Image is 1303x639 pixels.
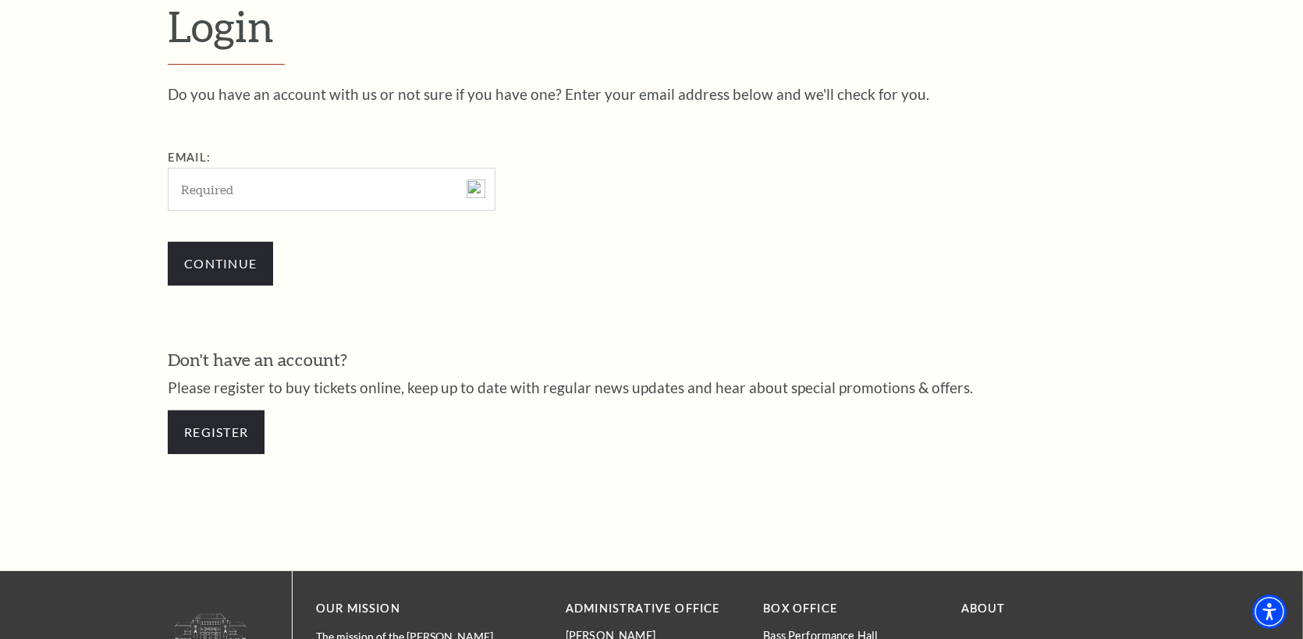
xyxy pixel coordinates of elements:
p: Administrative Office [566,599,740,619]
div: Accessibility Menu [1252,595,1287,629]
p: OUR MISSION [316,599,511,619]
p: Please register to buy tickets online, keep up to date with regular news updates and hear about s... [168,380,1135,395]
a: Register [168,410,265,454]
input: Submit button [168,242,273,286]
label: Email: [168,151,211,164]
a: About [961,602,1006,615]
p: Do you have an account with us or not sure if you have one? Enter your email address below and we... [168,87,1135,101]
p: BOX OFFICE [763,599,937,619]
h3: Don't have an account? [168,348,1135,372]
span: Login [168,1,274,51]
input: Required [168,168,495,211]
